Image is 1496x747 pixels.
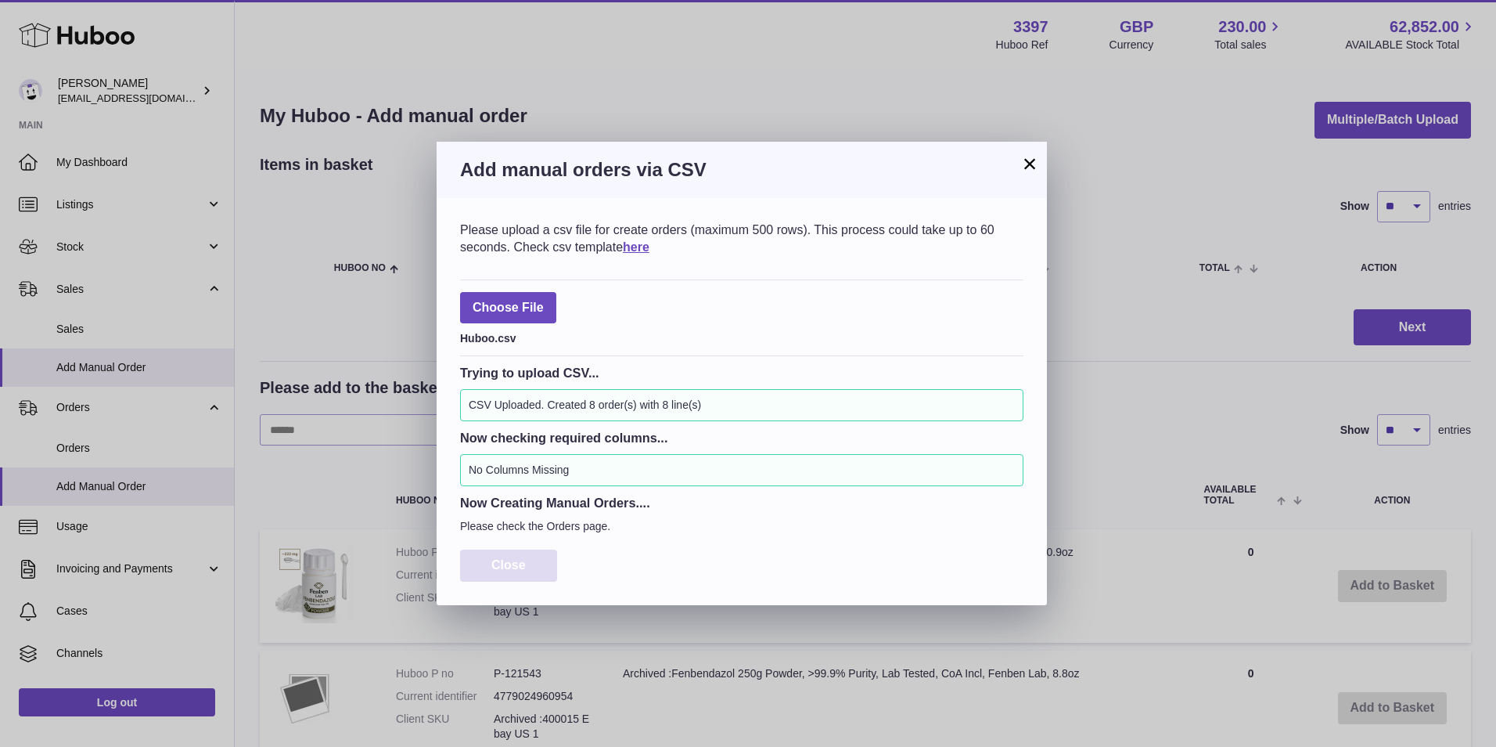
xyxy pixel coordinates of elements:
div: No Columns Missing [460,454,1023,486]
p: Please check the Orders page. [460,519,1023,534]
div: Huboo.csv [460,327,1023,346]
h3: Now Creating Manual Orders.... [460,494,1023,511]
h3: Now checking required columns... [460,429,1023,446]
a: here [623,240,649,254]
span: Close [491,558,526,572]
h3: Add manual orders via CSV [460,157,1023,182]
span: Choose File [460,292,556,324]
button: Close [460,550,557,582]
div: CSV Uploaded. Created 8 order(s) with 8 line(s) [460,389,1023,421]
div: Please upload a csv file for create orders (maximum 500 rows). This process could take up to 60 s... [460,222,1023,255]
h3: Trying to upload CSV... [460,364,1023,381]
button: × [1020,154,1039,173]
